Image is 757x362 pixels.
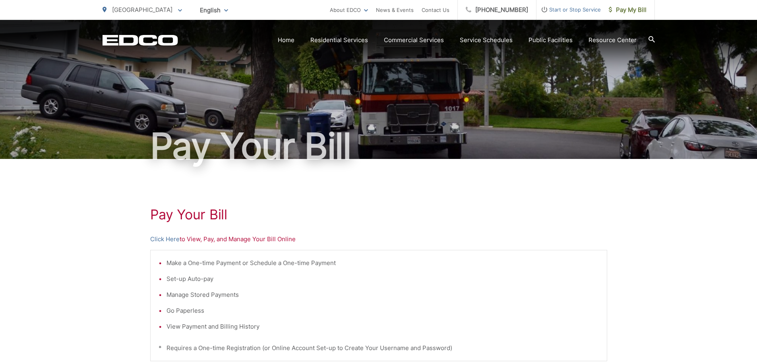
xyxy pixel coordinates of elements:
[422,5,449,15] a: Contact Us
[112,6,172,14] span: [GEOGRAPHIC_DATA]
[167,306,599,316] li: Go Paperless
[529,35,573,45] a: Public Facilities
[150,234,180,244] a: Click Here
[376,5,414,15] a: News & Events
[167,290,599,300] li: Manage Stored Payments
[167,258,599,268] li: Make a One-time Payment or Schedule a One-time Payment
[159,343,599,353] p: * Requires a One-time Registration (or Online Account Set-up to Create Your Username and Password)
[103,126,655,166] h1: Pay Your Bill
[167,322,599,331] li: View Payment and Billing History
[150,207,607,223] h1: Pay Your Bill
[330,5,368,15] a: About EDCO
[150,234,607,244] p: to View, Pay, and Manage Your Bill Online
[310,35,368,45] a: Residential Services
[167,274,599,284] li: Set-up Auto-pay
[103,35,178,46] a: EDCD logo. Return to the homepage.
[194,3,234,17] span: English
[589,35,637,45] a: Resource Center
[609,5,647,15] span: Pay My Bill
[460,35,513,45] a: Service Schedules
[278,35,294,45] a: Home
[384,35,444,45] a: Commercial Services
